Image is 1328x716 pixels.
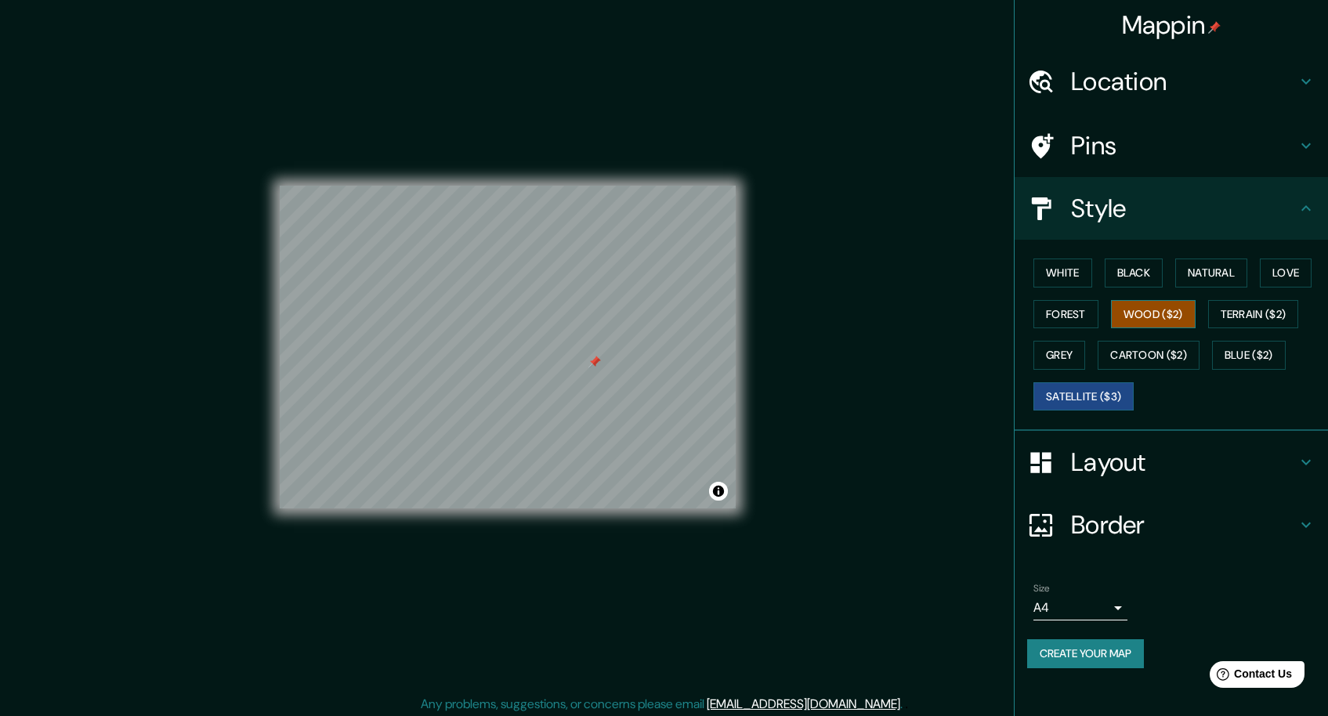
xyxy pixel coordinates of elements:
[421,695,903,714] p: Any problems, suggestions, or concerns please email .
[1260,259,1312,287] button: Love
[1071,66,1297,97] h4: Location
[1033,300,1098,329] button: Forest
[1015,431,1328,494] div: Layout
[1189,655,1311,699] iframe: Help widget launcher
[1015,50,1328,113] div: Location
[1033,382,1134,411] button: Satellite ($3)
[1015,494,1328,556] div: Border
[1033,582,1050,595] label: Size
[903,695,905,714] div: .
[1175,259,1247,287] button: Natural
[1098,341,1200,370] button: Cartoon ($2)
[707,696,900,712] a: [EMAIL_ADDRESS][DOMAIN_NAME]
[1071,509,1297,541] h4: Border
[1015,114,1328,177] div: Pins
[1033,595,1127,620] div: A4
[1212,341,1286,370] button: Blue ($2)
[1105,259,1163,287] button: Black
[1208,300,1299,329] button: Terrain ($2)
[1033,341,1085,370] button: Grey
[709,482,728,501] button: Toggle attribution
[1027,639,1144,668] button: Create your map
[1015,177,1328,240] div: Style
[1111,300,1196,329] button: Wood ($2)
[1071,193,1297,224] h4: Style
[1071,447,1297,478] h4: Layout
[1033,259,1092,287] button: White
[1071,130,1297,161] h4: Pins
[1122,9,1221,41] h4: Mappin
[1208,21,1221,34] img: pin-icon.png
[280,186,736,508] canvas: Map
[905,695,908,714] div: .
